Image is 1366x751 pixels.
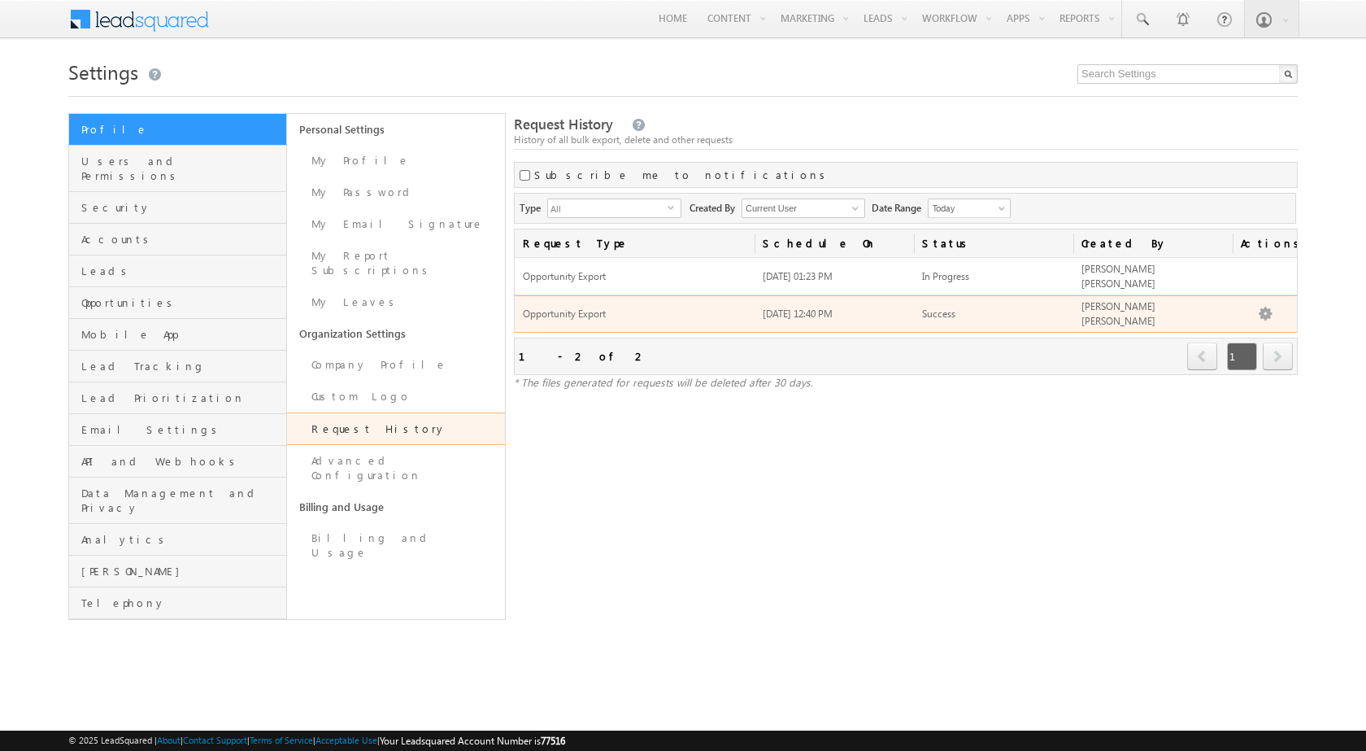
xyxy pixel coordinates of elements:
[81,532,282,547] span: Analytics
[69,414,286,446] a: Email Settings
[81,454,282,469] span: API and Webhooks
[81,122,282,137] span: Profile
[81,295,282,310] span: Opportunities
[922,270,969,282] span: In Progress
[157,735,181,745] a: About
[287,177,505,208] a: My Password
[69,255,286,287] a: Leads
[81,359,282,373] span: Lead Tracking
[929,201,1006,216] span: Today
[523,270,746,284] span: Opportunity Export
[287,491,505,522] a: Billing and Usage
[287,445,505,491] a: Advanced Configuration
[523,308,746,321] span: Opportunity Export
[755,229,914,257] a: Schedule On
[541,735,565,747] span: 77516
[1263,343,1293,370] span: next
[514,115,613,133] span: Request History
[548,199,668,217] span: All
[1081,300,1155,327] span: [PERSON_NAME] [PERSON_NAME]
[81,327,282,342] span: Mobile App
[922,308,955,320] span: Success
[1263,344,1293,370] a: next
[287,413,505,445] a: Request History
[69,146,286,192] a: Users and Permissions
[914,229,1073,257] a: Status
[81,391,282,405] span: Lead Prioritization
[81,232,282,247] span: Accounts
[69,587,286,619] a: Telephony
[519,347,646,365] div: 1 - 2 of 2
[69,351,286,382] a: Lead Tracking
[287,240,505,286] a: My Report Subscriptions
[690,199,742,216] span: Created By
[287,522,505,569] a: Billing and Usage
[742,199,865,218] input: Type to Search
[514,375,813,389] span: * The files generated for requests will be deleted after 30 days.
[68,733,565,749] span: © 2025 LeadSquared | | | | |
[1081,263,1155,290] span: [PERSON_NAME] [PERSON_NAME]
[315,735,377,745] a: Acceptable Use
[520,199,547,216] span: Type
[69,556,286,587] a: [PERSON_NAME]
[287,145,505,177] a: My Profile
[287,349,505,381] a: Company Profile
[668,203,681,211] span: select
[287,286,505,318] a: My Leaves
[81,422,282,437] span: Email Settings
[763,270,833,282] span: [DATE] 01:23 PM
[81,564,282,579] span: [PERSON_NAME]
[69,224,286,255] a: Accounts
[1227,343,1257,370] span: 1
[69,524,286,556] a: Analytics
[250,735,313,745] a: Terms of Service
[81,264,282,278] span: Leads
[183,735,247,745] a: Contact Support
[1073,229,1233,257] a: Created By
[1077,64,1298,84] input: Search Settings
[763,308,833,320] span: [DATE] 12:40 PM
[872,199,928,216] span: Date Range
[81,486,282,515] span: Data Management and Privacy
[843,200,864,216] a: Show All Items
[81,596,282,610] span: Telephony
[1233,229,1297,257] span: Actions
[287,318,505,349] a: Organization Settings
[547,199,681,218] div: All
[69,192,286,224] a: Security
[81,154,282,183] span: Users and Permissions
[69,478,286,524] a: Data Management and Privacy
[287,381,505,413] a: Custom Logo
[69,446,286,478] a: API and Webhooks
[69,319,286,351] a: Mobile App
[1187,343,1217,370] span: prev
[514,133,1298,147] div: History of all bulk export, delete and other requests
[68,59,138,85] span: Settings
[69,114,286,146] a: Profile
[928,199,1011,218] a: Today
[69,287,286,319] a: Opportunities
[1187,344,1218,370] a: prev
[534,168,831,182] label: Subscribe me to notifications
[380,735,565,747] span: Your Leadsquared Account Number is
[69,382,286,414] a: Lead Prioritization
[515,229,754,257] a: Request Type
[287,114,505,145] a: Personal Settings
[81,200,282,215] span: Security
[287,208,505,240] a: My Email Signature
